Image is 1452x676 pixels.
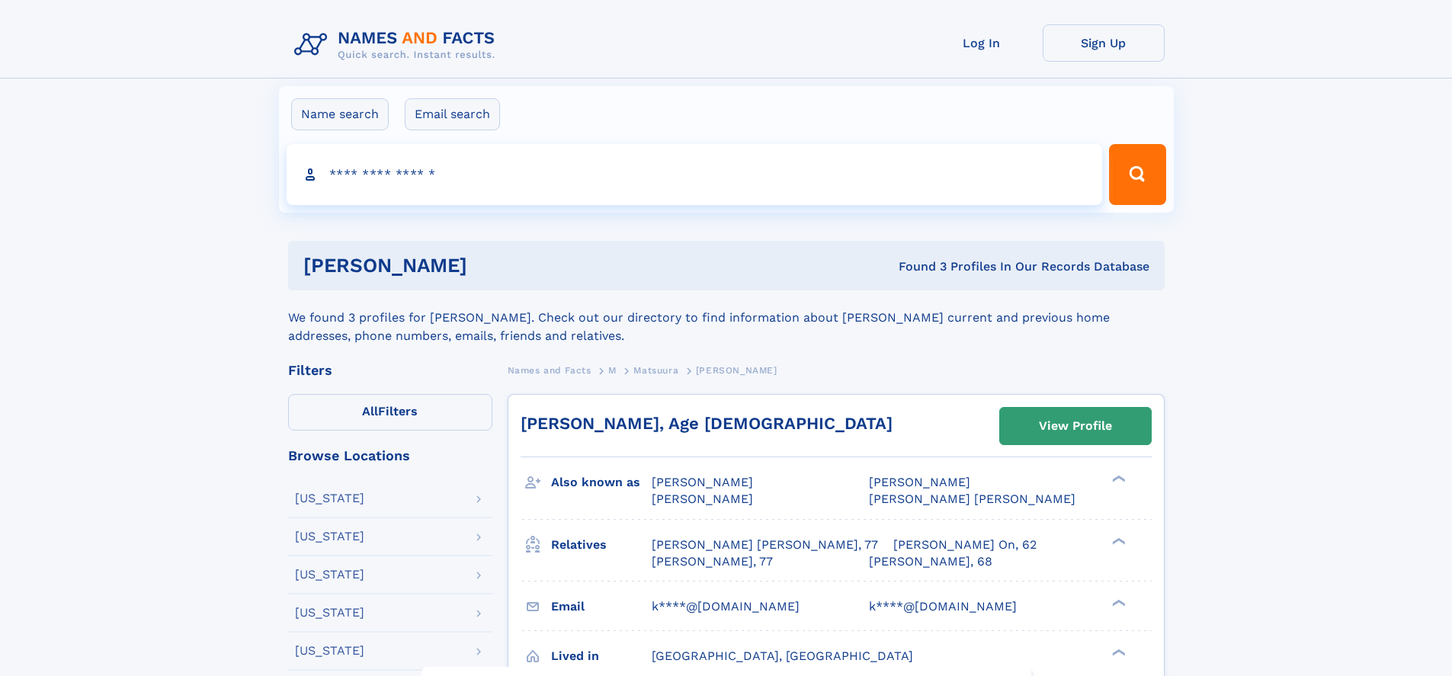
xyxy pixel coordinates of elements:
a: Matsuura [633,360,678,380]
span: Matsuura [633,365,678,376]
label: Name search [291,98,389,130]
a: [PERSON_NAME], 68 [869,553,992,570]
a: [PERSON_NAME] [PERSON_NAME], 77 [652,537,878,553]
img: Logo Names and Facts [288,24,508,66]
a: [PERSON_NAME], Age [DEMOGRAPHIC_DATA] [521,414,893,433]
label: Filters [288,394,492,431]
span: M [608,365,617,376]
span: [PERSON_NAME] [869,475,970,489]
div: View Profile [1039,408,1112,444]
div: Browse Locations [288,449,492,463]
div: [US_STATE] [295,492,364,505]
div: We found 3 profiles for [PERSON_NAME]. Check out our directory to find information about [PERSON_... [288,290,1165,345]
span: [PERSON_NAME] [652,492,753,506]
div: [US_STATE] [295,569,364,581]
a: Log In [921,24,1043,62]
div: Filters [288,364,492,377]
div: ❯ [1108,474,1127,484]
h3: Lived in [551,643,652,669]
span: [PERSON_NAME] [652,475,753,489]
a: [PERSON_NAME], 77 [652,553,773,570]
a: Names and Facts [508,360,591,380]
a: Sign Up [1043,24,1165,62]
span: [GEOGRAPHIC_DATA], [GEOGRAPHIC_DATA] [652,649,913,663]
span: [PERSON_NAME] [PERSON_NAME] [869,492,1075,506]
div: ❯ [1108,598,1127,607]
a: [PERSON_NAME] On, 62 [893,537,1037,553]
button: Search Button [1109,144,1165,205]
a: M [608,360,617,380]
label: Email search [405,98,500,130]
h1: [PERSON_NAME] [303,256,683,275]
div: ❯ [1108,647,1127,657]
div: [US_STATE] [295,607,364,619]
span: All [362,404,378,418]
h3: Also known as [551,469,652,495]
div: [US_STATE] [295,530,364,543]
h3: Email [551,594,652,620]
h3: Relatives [551,532,652,558]
a: View Profile [1000,408,1151,444]
input: search input [287,144,1103,205]
div: ❯ [1108,536,1127,546]
div: Found 3 Profiles In Our Records Database [683,258,1149,275]
span: [PERSON_NAME] [696,365,777,376]
div: [US_STATE] [295,645,364,657]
